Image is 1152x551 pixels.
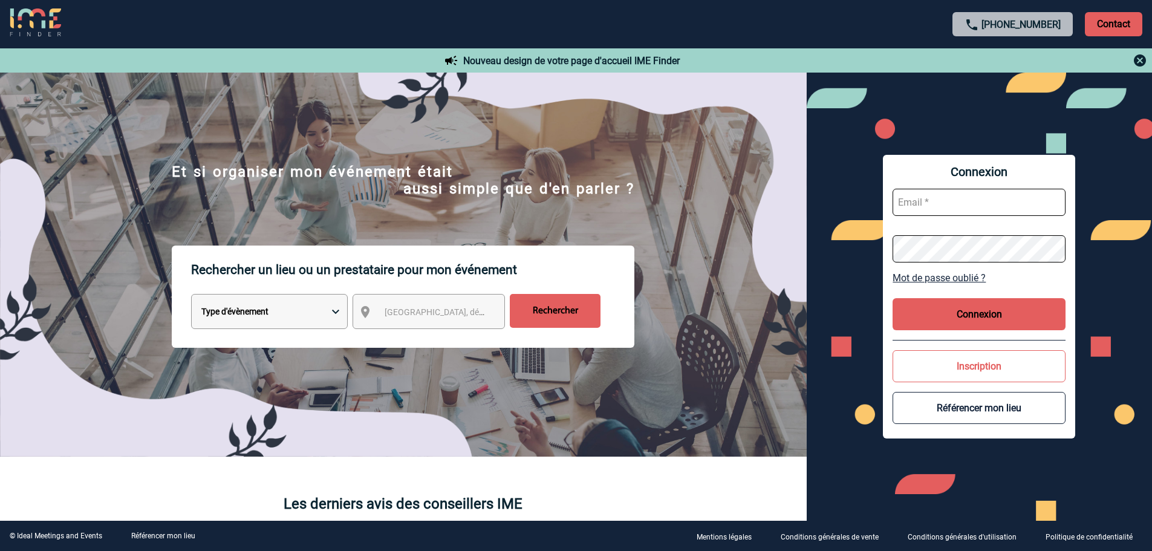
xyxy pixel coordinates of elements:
p: Politique de confidentialité [1046,533,1133,541]
p: Conditions générales d'utilisation [908,533,1017,541]
a: Conditions générales de vente [771,530,898,542]
span: [GEOGRAPHIC_DATA], département, région... [385,307,553,317]
p: Contact [1085,12,1142,36]
p: Rechercher un lieu ou un prestataire pour mon événement [191,246,634,294]
a: Politique de confidentialité [1036,530,1152,542]
p: Mentions légales [697,533,752,541]
button: Référencer mon lieu [893,392,1066,424]
a: Mot de passe oublié ? [893,272,1066,284]
span: Connexion [893,165,1066,179]
a: [PHONE_NUMBER] [981,19,1061,30]
button: Connexion [893,298,1066,330]
button: Inscription [893,350,1066,382]
a: Mentions légales [687,530,771,542]
input: Rechercher [510,294,600,328]
a: Référencer mon lieu [131,532,195,540]
img: call-24-px.png [965,18,979,32]
a: Conditions générales d'utilisation [898,530,1036,542]
p: Conditions générales de vente [781,533,879,541]
input: Email * [893,189,1066,216]
div: © Ideal Meetings and Events [10,532,102,540]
